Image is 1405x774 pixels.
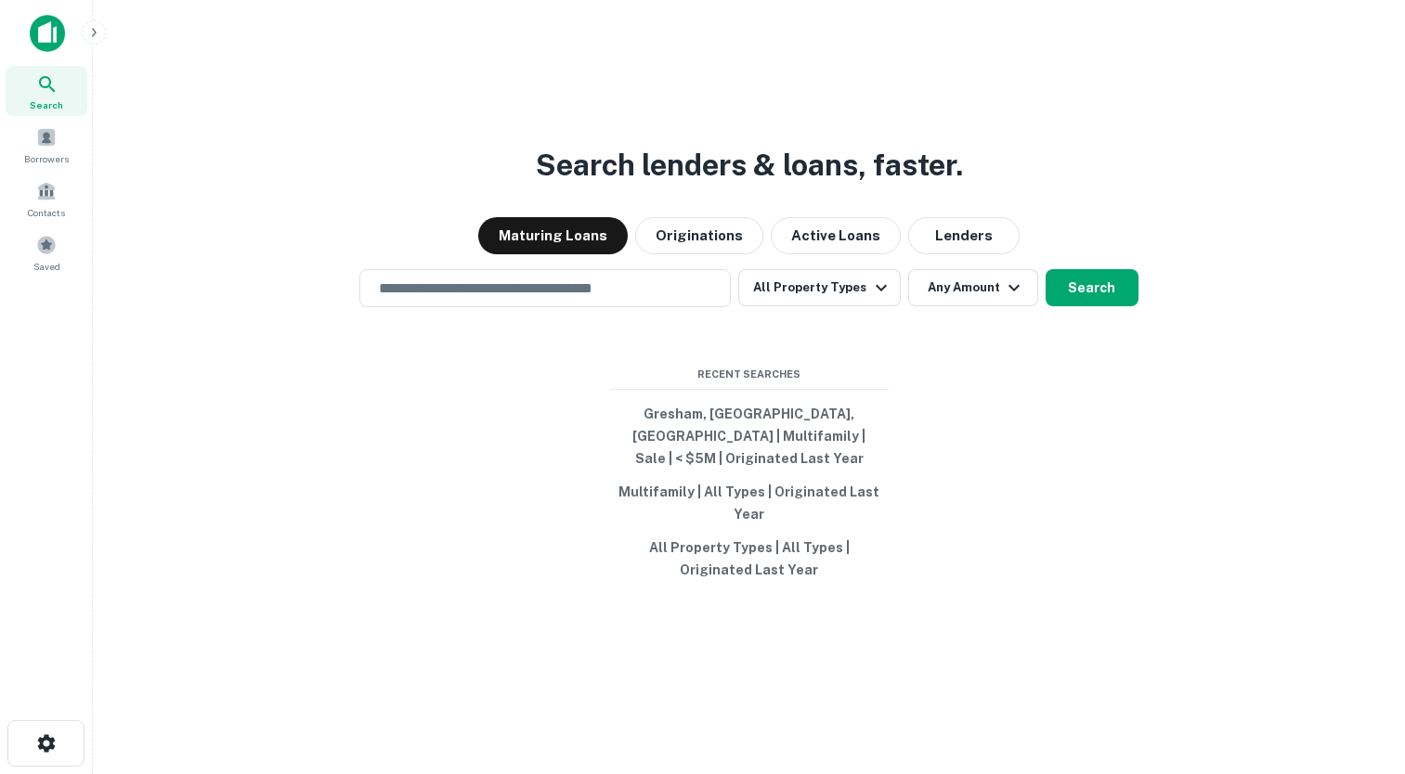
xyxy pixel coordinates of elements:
[6,120,87,170] a: Borrowers
[24,151,69,166] span: Borrowers
[28,205,65,220] span: Contacts
[30,15,65,52] img: capitalize-icon.png
[908,217,1020,254] button: Lenders
[610,475,889,531] button: Multifamily | All Types | Originated Last Year
[478,217,628,254] button: Maturing Loans
[771,217,901,254] button: Active Loans
[738,269,900,306] button: All Property Types
[635,217,763,254] button: Originations
[1312,626,1405,715] iframe: Chat Widget
[1046,269,1138,306] button: Search
[30,97,63,112] span: Search
[6,174,87,224] a: Contacts
[536,143,963,187] h3: Search lenders & loans, faster.
[33,259,60,274] span: Saved
[6,66,87,116] a: Search
[908,269,1038,306] button: Any Amount
[610,531,889,587] button: All Property Types | All Types | Originated Last Year
[610,367,889,382] span: Recent Searches
[6,227,87,277] a: Saved
[610,397,889,475] button: Gresham, [GEOGRAPHIC_DATA], [GEOGRAPHIC_DATA] | Multifamily | Sale | < $5M | Originated Last Year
